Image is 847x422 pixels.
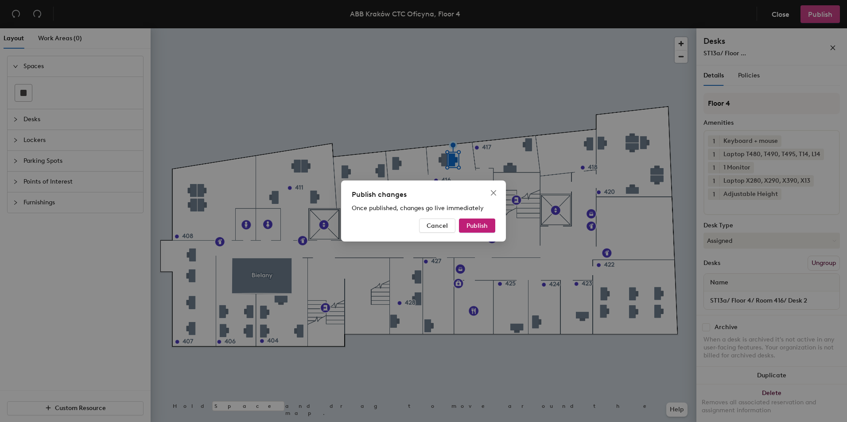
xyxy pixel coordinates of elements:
span: Once published, changes go live immediately [352,204,484,212]
span: Cancel [427,222,448,230]
div: Publish changes [352,189,495,200]
button: Close [486,186,501,200]
span: Publish [466,222,488,230]
button: Cancel [419,219,455,233]
button: Publish [459,219,495,233]
span: close [490,189,497,196]
span: Close [486,189,501,196]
